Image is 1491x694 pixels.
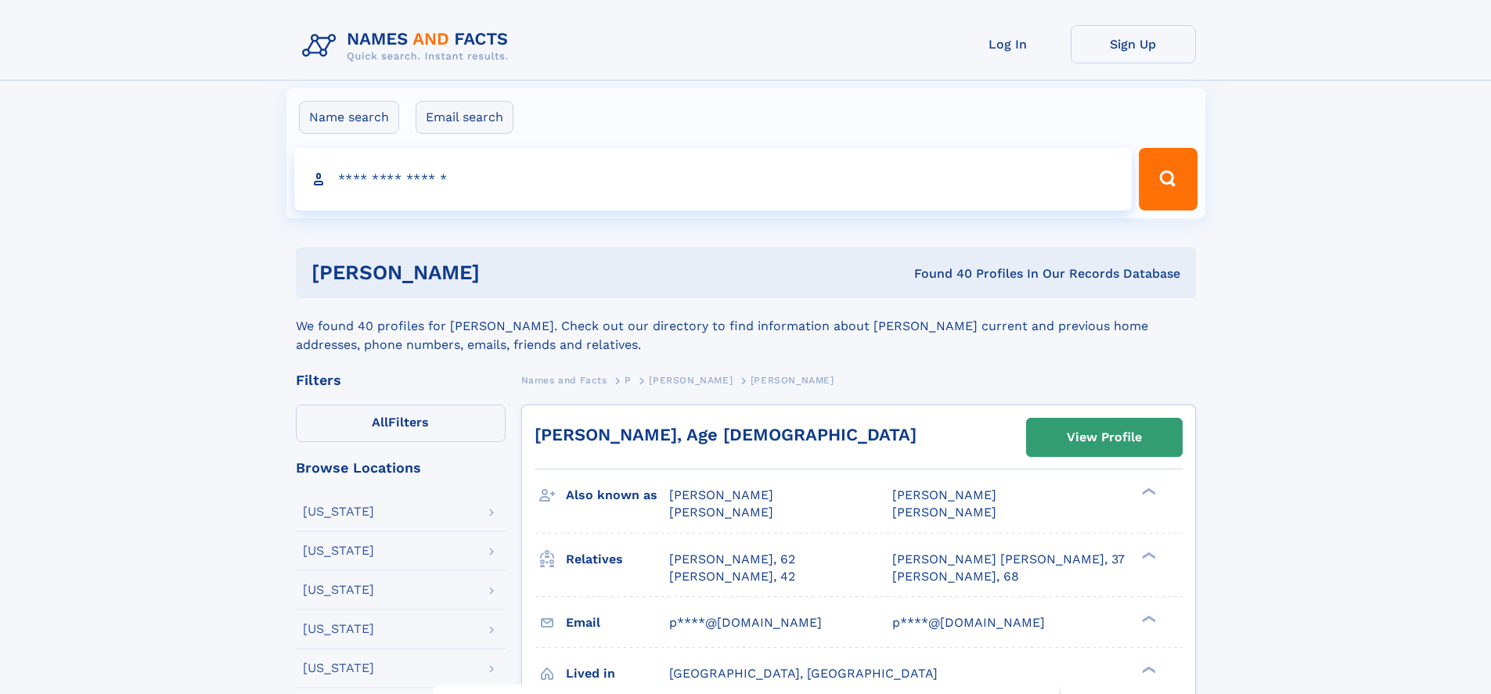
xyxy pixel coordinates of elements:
a: Names and Facts [521,370,607,390]
div: Filters [296,373,506,387]
h1: [PERSON_NAME] [312,263,697,282]
h3: Lived in [566,660,669,687]
div: [US_STATE] [303,545,374,557]
div: ❯ [1138,550,1157,560]
div: [US_STATE] [303,662,374,674]
span: [PERSON_NAME] [669,487,773,502]
input: search input [294,148,1133,210]
div: Found 40 Profiles In Our Records Database [697,265,1180,282]
label: Name search [299,101,399,134]
div: ❯ [1138,613,1157,624]
h3: Relatives [566,546,669,573]
div: ❯ [1138,664,1157,674]
h3: Also known as [566,482,669,509]
div: ❯ [1138,487,1157,497]
span: [PERSON_NAME] [892,487,996,502]
div: We found 40 profiles for [PERSON_NAME]. Check out our directory to find information about [PERSON... [296,298,1196,354]
div: View Profile [1067,419,1142,455]
span: [PERSON_NAME] [649,375,733,386]
span: [PERSON_NAME] [892,505,996,520]
span: All [372,415,388,430]
a: Sign Up [1071,25,1196,63]
a: [PERSON_NAME], Age [DEMOGRAPHIC_DATA] [535,425,917,444]
a: [PERSON_NAME], 42 [669,568,795,585]
span: [PERSON_NAME] [669,505,773,520]
h3: Email [566,609,669,636]
div: [US_STATE] [303,623,374,635]
button: Search Button [1139,148,1197,210]
a: [PERSON_NAME] [PERSON_NAME], 37 [892,551,1125,568]
span: [PERSON_NAME] [751,375,834,386]
a: Log In [945,25,1071,63]
a: [PERSON_NAME], 68 [892,568,1019,585]
a: [PERSON_NAME] [649,370,733,390]
div: [US_STATE] [303,584,374,596]
a: View Profile [1027,419,1182,456]
img: Logo Names and Facts [296,25,521,67]
a: P [625,370,632,390]
span: [GEOGRAPHIC_DATA], [GEOGRAPHIC_DATA] [669,666,938,681]
div: [US_STATE] [303,505,374,518]
a: [PERSON_NAME], 62 [669,551,795,568]
span: P [625,375,632,386]
label: Email search [416,101,513,134]
div: Browse Locations [296,461,506,475]
label: Filters [296,405,506,442]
